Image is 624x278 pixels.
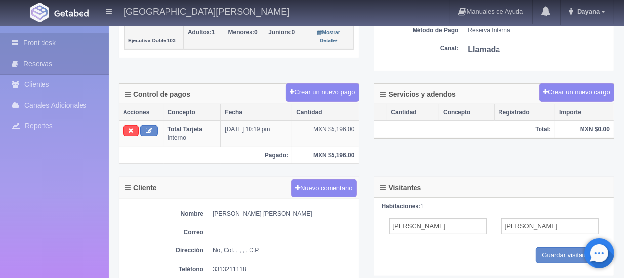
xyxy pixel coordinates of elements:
[125,91,190,98] h4: Control de pagos
[221,121,292,147] td: [DATE] 10:19 pm
[30,3,49,22] img: Getabed
[292,104,359,121] th: Cantidad
[379,26,458,35] dt: Método de Pago
[318,29,340,44] a: Mostrar Detalle
[124,5,289,17] h4: [GEOGRAPHIC_DATA][PERSON_NAME]
[188,29,212,36] strong: Adultos:
[124,265,203,274] dt: Teléfono
[213,246,354,255] dd: No, Col. , , , , C.P.
[213,265,354,274] dd: 3313211118
[382,202,607,211] div: 1
[168,126,203,133] b: Total Tarjeta
[468,45,500,54] b: Llamada
[124,210,203,218] dt: Nombre
[119,104,164,121] th: Acciones
[228,29,258,36] span: 0
[268,29,295,36] span: 0
[188,29,215,36] span: 1
[268,29,291,36] strong: Juniors:
[379,44,458,53] dt: Canal:
[228,29,254,36] strong: Menores:
[164,121,221,147] td: Interno
[501,218,599,234] input: Apellidos del Adulto
[468,26,609,35] dd: Reserva Interna
[439,104,495,121] th: Concepto
[555,121,614,138] th: MXN $0.00
[555,104,614,121] th: Importe
[291,179,357,198] button: Nuevo comentario
[539,83,614,102] button: Crear un nuevo cargo
[318,30,340,43] small: Mostrar Detalle
[536,247,602,264] input: Guardar visitantes
[382,203,421,210] strong: Habitaciones:
[213,210,354,218] dd: [PERSON_NAME] [PERSON_NAME]
[119,147,292,163] th: Pagado:
[221,104,292,121] th: Fecha
[575,8,600,15] span: Dayana
[380,91,456,98] h4: Servicios y adendos
[125,184,157,192] h4: Cliente
[124,246,203,255] dt: Dirección
[292,121,359,147] td: MXN $5,196.00
[380,184,421,192] h4: Visitantes
[374,121,555,138] th: Total:
[286,83,359,102] button: Crear un nuevo pago
[389,218,487,234] input: Nombre del Adulto
[128,38,176,43] small: Ejecutiva Doble 103
[292,147,359,163] th: MXN $5,196.00
[164,104,221,121] th: Concepto
[387,104,439,121] th: Cantidad
[124,228,203,237] dt: Correo
[54,9,89,17] img: Getabed
[494,104,555,121] th: Registrado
